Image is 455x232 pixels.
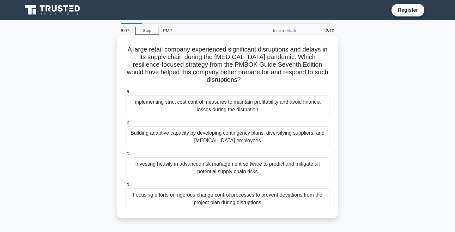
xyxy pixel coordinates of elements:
[125,188,330,209] div: Focusing efforts on rigorous change control processes to prevent deviations from the project plan...
[126,151,130,156] span: c.
[124,46,331,84] h5: A large retail company experienced significant disruptions and delays in its supply chain during ...
[159,24,246,37] div: PMP
[126,89,130,94] span: a.
[246,24,301,37] div: Intermediate
[125,126,330,147] div: Building adaptive capacity by developing contingency plans, diversifying suppliers, and [MEDICAL_...
[125,157,330,178] div: Investing heavily in advanced risk management software to predict and mitigate all potential supp...
[135,27,159,35] a: Stop
[117,24,135,37] div: 6:07
[125,95,330,116] div: Implementing strict cost control measures to maintain profitability and avoid financial losses du...
[126,120,130,125] span: b.
[394,6,422,14] a: Register
[126,182,130,187] span: d.
[301,24,338,37] div: 2/10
